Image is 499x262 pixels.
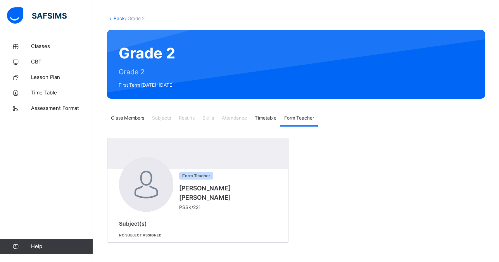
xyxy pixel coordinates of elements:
span: Class Members [111,115,144,122]
span: Form Teacher [284,115,314,122]
span: Attendance [222,115,247,122]
span: Lesson Plan [31,74,93,81]
span: Assessment Format [31,104,93,112]
span: Skills [202,115,214,122]
span: Results [179,115,195,122]
span: PSSK/221 [179,204,276,211]
span: Time Table [31,89,93,97]
span: Subjects [152,115,171,122]
span: CBT [31,58,93,66]
span: Form Teacher [179,172,213,180]
a: Back [114,15,125,21]
span: Help [31,243,93,250]
span: Timetable [255,115,276,122]
span: No subject assigned [119,233,162,237]
span: [PERSON_NAME] [PERSON_NAME] [179,183,273,202]
img: safsims [7,7,67,24]
span: Subject(s) [119,220,147,227]
span: / Grade 2 [125,15,145,21]
span: Classes [31,43,93,50]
